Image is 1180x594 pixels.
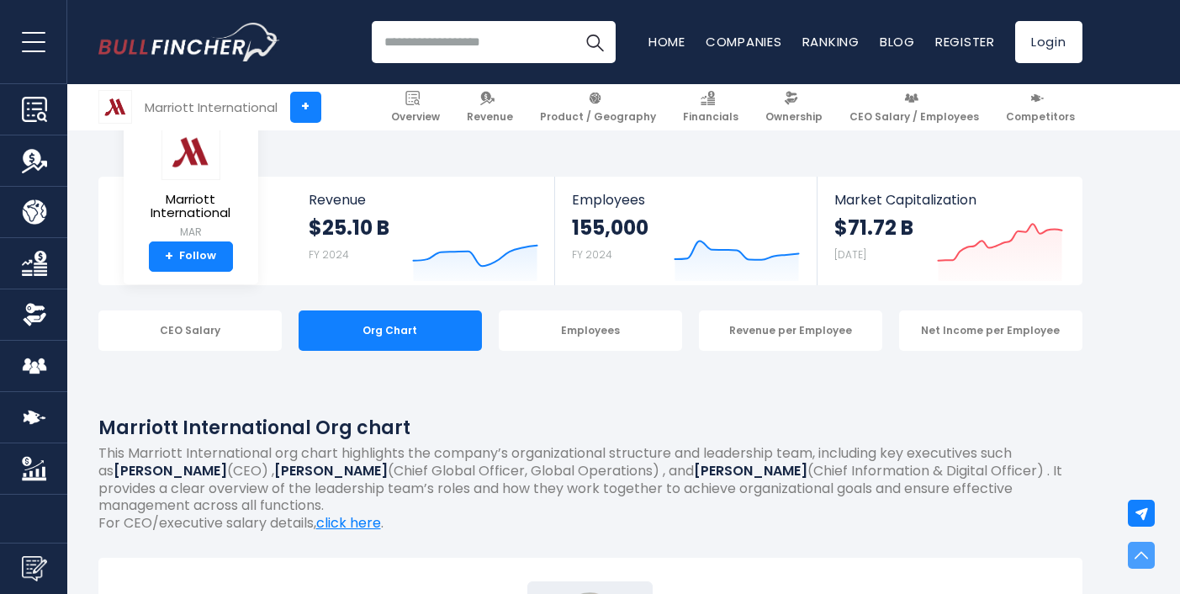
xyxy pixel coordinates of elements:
[22,302,47,327] img: Ownership
[1006,110,1075,124] span: Competitors
[834,215,913,241] strong: $71.72 B
[842,84,987,130] a: CEO Salary / Employees
[834,247,866,262] small: [DATE]
[849,110,979,124] span: CEO Salary / Employees
[149,241,233,272] a: +Follow
[1015,21,1082,63] a: Login
[555,177,817,285] a: Employees 155,000 FY 2024
[309,247,349,262] small: FY 2024
[998,84,1082,130] a: Competitors
[572,247,612,262] small: FY 2024
[114,461,227,480] b: [PERSON_NAME]
[98,414,1082,442] h1: Marriott International Org chart
[98,310,282,351] div: CEO Salary
[274,461,388,480] b: [PERSON_NAME]
[98,23,279,61] a: Go to homepage
[391,110,440,124] span: Overview
[572,192,800,208] span: Employees
[572,215,648,241] strong: 155,000
[299,310,482,351] div: Org Chart
[309,215,389,241] strong: $25.10 B
[290,92,321,123] a: +
[98,445,1082,515] p: This Marriott International org chart highlights the company’s organizational structure and leade...
[499,310,682,351] div: Employees
[802,33,860,50] a: Ranking
[136,123,246,241] a: Marriott International MAR
[706,33,782,50] a: Companies
[880,33,915,50] a: Blog
[694,461,807,480] b: [PERSON_NAME]
[818,177,1080,285] a: Market Capitalization $71.72 B [DATE]
[292,177,555,285] a: Revenue $25.10 B FY 2024
[699,310,882,351] div: Revenue per Employee
[540,110,656,124] span: Product / Geography
[98,515,1082,533] p: For CEO/executive salary details, .
[145,98,278,117] div: Marriott International
[384,84,447,130] a: Overview
[98,23,280,61] img: Bullfincher logo
[99,91,131,123] img: MAR logo
[309,192,538,208] span: Revenue
[467,110,513,124] span: Revenue
[532,84,664,130] a: Product / Geography
[675,84,746,130] a: Financials
[459,84,521,130] a: Revenue
[137,193,245,220] span: Marriott International
[137,225,245,240] small: MAR
[316,513,381,533] a: click here
[834,192,1063,208] span: Market Capitalization
[574,21,616,63] button: Search
[683,110,738,124] span: Financials
[648,33,685,50] a: Home
[899,310,1082,351] div: Net Income per Employee
[758,84,830,130] a: Ownership
[765,110,823,124] span: Ownership
[161,124,220,180] img: MAR logo
[935,33,995,50] a: Register
[165,249,173,264] strong: +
